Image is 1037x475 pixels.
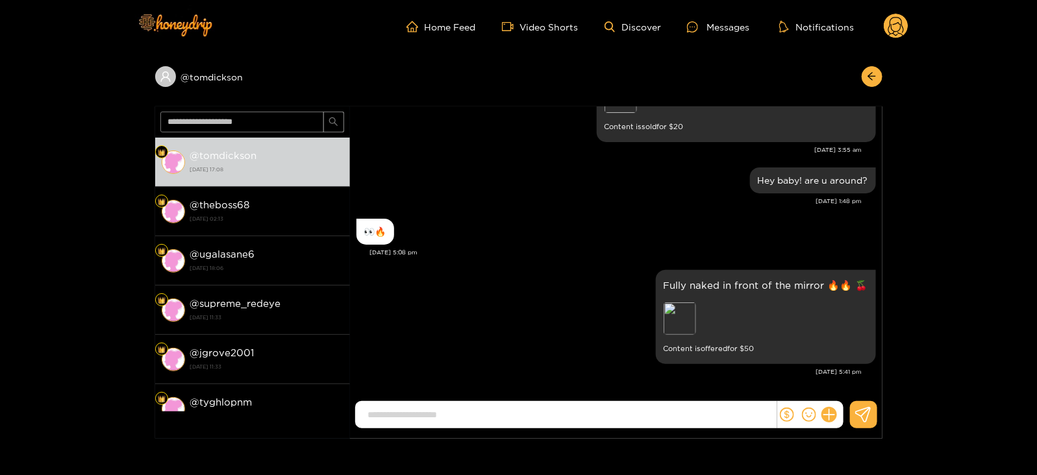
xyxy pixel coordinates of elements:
[162,298,185,322] img: conversation
[190,262,344,274] strong: [DATE] 18:06
[364,226,386,237] div: 👀🔥
[190,249,255,260] strong: @ ugalasane6
[502,21,520,32] span: video-camera
[862,66,882,87] button: arrow-left
[158,149,166,156] img: Fan Level
[158,395,166,403] img: Fan Level
[190,150,257,161] strong: @ tomdickson
[356,145,862,154] div: [DATE] 3:55 am
[162,397,185,420] img: conversation
[775,20,858,33] button: Notifications
[605,21,661,32] a: Discover
[162,151,185,174] img: conversation
[329,117,338,128] span: search
[370,248,876,257] div: [DATE] 5:08 pm
[758,175,868,186] div: Hey baby! are u around?
[190,410,344,422] strong: [DATE] 11:33
[158,297,166,304] img: Fan Level
[502,21,579,32] a: Video Shorts
[190,361,344,372] strong: [DATE] 11:33
[190,164,344,175] strong: [DATE] 17:08
[190,347,255,358] strong: @ jgrove2001
[190,298,281,309] strong: @ supreme_redeye
[323,112,344,132] button: search
[190,199,250,210] strong: @ theboss68
[356,367,862,376] div: [DATE] 5:41 pm
[356,197,862,206] div: [DATE] 1:48 pm
[777,405,797,424] button: dollar
[750,167,876,193] div: Oct. 1, 1:48 pm
[664,341,868,356] small: Content is offered for $ 50
[406,21,425,32] span: home
[190,311,344,323] strong: [DATE] 11:33
[664,278,868,293] p: Fully naked in front of the mirror 🔥🔥 🍒
[802,408,816,422] span: smile
[190,396,253,408] strong: @ tyghlopnm
[158,247,166,255] img: Fan Level
[160,71,171,82] span: user
[155,66,350,87] div: @tomdickson
[867,71,877,82] span: arrow-left
[687,19,749,34] div: Messages
[406,21,476,32] a: Home Feed
[158,346,166,354] img: Fan Level
[162,348,185,371] img: conversation
[162,249,185,273] img: conversation
[780,408,794,422] span: dollar
[162,200,185,223] img: conversation
[356,219,394,245] div: Oct. 1, 5:08 pm
[605,119,868,134] small: Content is sold for $ 20
[158,198,166,206] img: Fan Level
[656,270,876,364] div: Oct. 1, 5:41 pm
[190,213,344,225] strong: [DATE] 02:13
